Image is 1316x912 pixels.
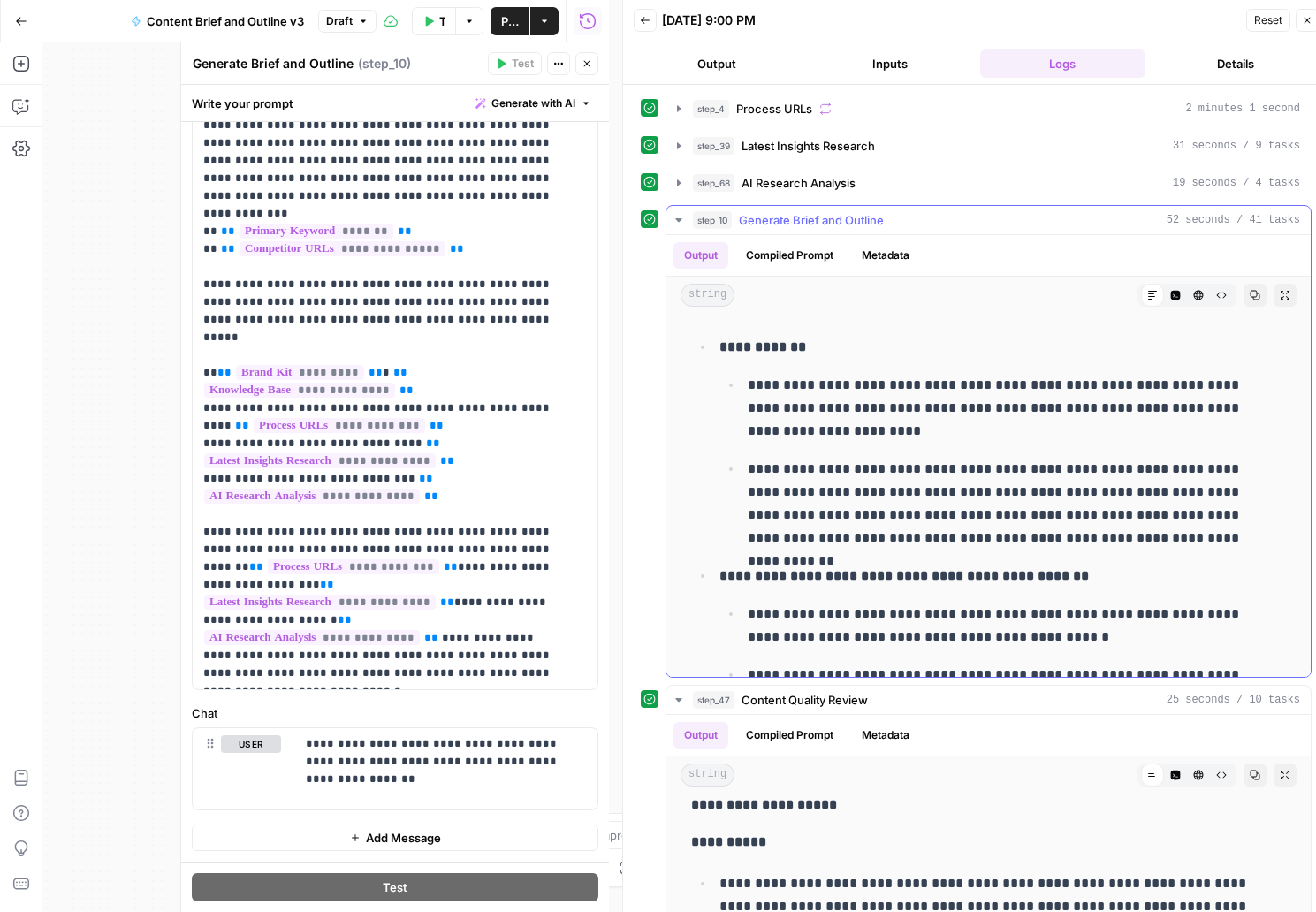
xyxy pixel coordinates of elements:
[192,704,598,722] label: Chat
[1185,101,1300,117] span: 2 minutes 1 second
[693,137,734,155] span: step_39
[383,878,407,896] span: Test
[693,174,734,192] span: step_68
[666,95,1311,123] button: 2 minutes 1 second
[1167,692,1300,708] span: 25 seconds / 10 tasks
[693,691,734,709] span: step_47
[693,100,729,118] span: step_4
[742,137,875,155] span: Latest Insights Research
[491,95,575,111] span: Generate with AI
[318,10,377,33] button: Draft
[736,100,812,118] span: Process URLs
[742,174,856,192] span: AI Research Analysis
[412,7,455,35] button: Test Workflow
[851,242,920,269] button: Metadata
[468,92,598,115] button: Generate with AI
[681,284,734,307] span: string
[666,235,1311,677] div: 52 seconds / 41 tasks
[193,55,354,72] textarea: Generate Brief and Outline
[980,49,1146,78] button: Logs
[193,728,281,809] div: user
[488,52,542,75] button: Test
[735,242,844,269] button: Compiled Prompt
[666,686,1311,714] button: 25 seconds / 10 tasks
[181,85,609,121] div: Write your prompt
[666,206,1311,234] button: 52 seconds / 41 tasks
[851,722,920,749] button: Metadata
[1173,175,1300,191] span: 19 seconds / 4 tasks
[693,211,732,229] span: step_10
[673,722,728,749] button: Output
[1167,212,1300,228] span: 52 seconds / 41 tasks
[735,722,844,749] button: Compiled Prompt
[1173,138,1300,154] span: 31 seconds / 9 tasks
[491,7,529,35] button: Publish
[1254,12,1282,28] span: Reset
[366,829,441,847] span: Add Message
[512,56,534,72] span: Test
[807,49,973,78] button: Inputs
[192,873,598,901] button: Test
[666,132,1311,160] button: 31 seconds / 9 tasks
[439,12,445,30] span: Test Workflow
[739,211,884,229] span: Generate Brief and Outline
[501,12,519,30] span: Publish
[634,49,800,78] button: Output
[326,13,353,29] span: Draft
[681,764,734,787] span: string
[358,55,411,72] span: ( step_10 )
[666,169,1311,197] button: 19 seconds / 4 tasks
[673,242,728,269] button: Output
[742,691,868,709] span: Content Quality Review
[192,825,598,851] button: Add Message
[147,12,304,30] span: Content Brief and Outline v3
[221,735,281,753] button: user
[120,7,315,35] button: Content Brief and Outline v3
[1246,9,1290,32] button: Reset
